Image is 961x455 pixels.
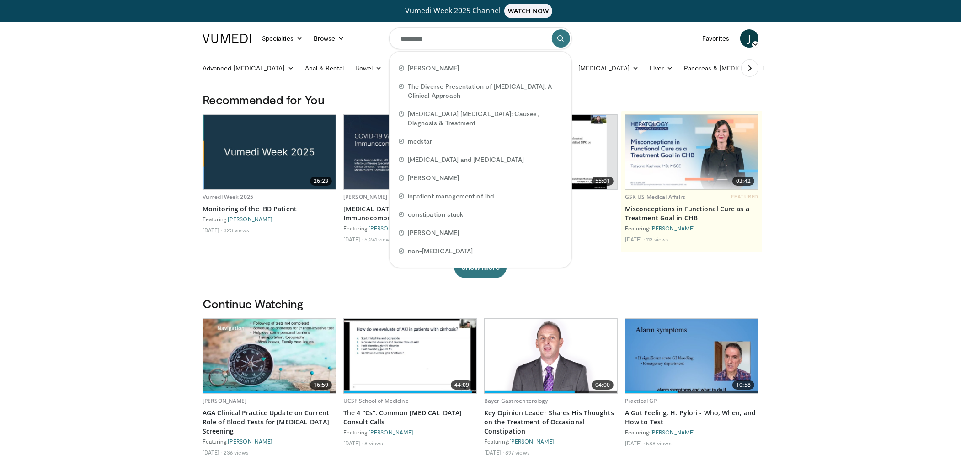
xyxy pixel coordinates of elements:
a: [PERSON_NAME] [203,397,247,405]
img: VuMedi Logo [203,34,251,43]
img: 37938204-acc5-4b63-8b4d-d259ffad00c8.620x360_q85_upscale.jpg [625,319,758,393]
li: 8 views [364,439,384,447]
a: Bayer Gastroenterology [484,397,548,405]
a: Anal & Rectal [299,59,350,77]
a: Liver [644,59,678,77]
div: Featuring: [203,438,336,445]
span: [PERSON_NAME] [408,173,459,182]
div: Featuring: [484,438,618,445]
a: Advanced [MEDICAL_DATA] [197,59,299,77]
a: [PERSON_NAME] [509,438,554,444]
a: AGA Clinical Practice Update on Current Role of Blood Tests for [MEDICAL_DATA] Screening [203,408,336,436]
a: [PERSON_NAME] [343,193,388,201]
a: 03:42 [625,115,758,189]
span: [PERSON_NAME] [408,228,459,237]
a: [PERSON_NAME] [368,225,413,231]
span: 03:42 [732,177,754,186]
img: 4b6b8a23-254d-4dd2-bcfb-d2fe928e31b4.620x360_q85_upscale.jpg [344,115,476,189]
li: [DATE] [625,236,645,243]
div: Featuring: [343,428,477,436]
a: Vumedi Week 2025 [203,193,253,201]
input: Search topics, interventions [389,27,572,49]
span: The Diverse Presentation of [MEDICAL_DATA]: A Clinical Approach [408,82,562,100]
img: 60a05647-c7a3-477c-8567-677991d6b241.620x360_q85_upscale.jpg [344,319,476,393]
a: Practical GP [625,397,657,405]
li: [DATE] [625,439,645,447]
span: 44:09 [451,380,473,390]
a: 44:09 [344,319,476,393]
span: FEATURED [731,193,758,200]
a: A Gut Feeling: H. Pylori - Who, When, and How to Test [625,408,758,427]
span: [MEDICAL_DATA] and [MEDICAL_DATA] [408,155,524,164]
li: 323 views [224,226,249,234]
img: 9319a17c-ea45-4555-a2c0-30ea7aed39c4.620x360_q85_upscale.jpg [203,319,336,393]
span: non-[MEDICAL_DATA] [408,246,473,256]
h3: Recommended for You [203,92,758,107]
span: [MEDICAL_DATA] [MEDICAL_DATA]: Causes, Diagnosis & Treatment [408,109,562,128]
a: J [740,29,758,48]
a: Misconceptions in Functional Cure as a Treatment Goal in CHB [625,204,758,223]
a: Specialties [256,29,308,48]
a: [PERSON_NAME] [228,438,272,444]
a: Monitoring of the IBD Patient [203,204,336,214]
a: 18:15 [344,115,476,189]
div: Featuring: [625,428,758,436]
a: [MEDICAL_DATA] Vaccine Boosters for Immunocompromised Patients [343,204,477,223]
span: inpatient management of ibd [408,192,494,201]
li: 5,241 views [364,236,393,243]
span: WATCH NOW [504,4,553,18]
div: Featuring: [203,215,336,223]
a: 26:23 [203,115,336,189]
div: Featuring: [625,225,758,232]
a: [MEDICAL_DATA] [387,59,459,77]
li: [DATE] [343,439,363,447]
a: [MEDICAL_DATA] [573,59,644,77]
a: [PERSON_NAME] [650,225,695,231]
span: 26:23 [310,177,332,186]
a: Pancreas & [MEDICAL_DATA] [678,59,785,77]
div: Featuring: [343,225,477,232]
span: medstar [408,137,432,146]
span: 55:01 [592,177,614,186]
img: 9828b8df-38ad-4333-b93d-bb657251ca89.png.620x360_q85_upscale.png [485,319,617,393]
a: UCSF School of Medicine [343,397,409,405]
a: The 4 "Cs": Common [MEDICAL_DATA] Consult Calls [343,408,477,427]
li: [DATE] [203,226,222,234]
li: 588 views [646,439,672,447]
a: 04:00 [485,319,617,393]
h3: Continue Watching [203,296,758,311]
a: Favorites [697,29,735,48]
a: Vumedi Week 2025 ChannelWATCH NOW [204,4,757,18]
span: 16:59 [310,380,332,390]
a: Browse [308,29,350,48]
span: 04:00 [592,380,614,390]
a: [PERSON_NAME] [650,429,695,435]
img: 1cae00d2-7872-40b8-a62d-2abaa5df9c20.jpg.620x360_q85_upscale.jpg [203,115,336,189]
a: [PERSON_NAME] [228,216,272,222]
a: 10:58 [625,319,758,393]
span: [PERSON_NAME] [408,64,459,73]
span: 10:58 [732,380,754,390]
li: 113 views [646,236,669,243]
a: Bowel [350,59,387,77]
img: 946a363f-977e-482f-b70f-f1516cc744c3.jpg.620x360_q85_upscale.jpg [625,115,758,189]
li: [DATE] [343,236,363,243]
a: [PERSON_NAME] [368,429,413,435]
span: constipation stuck [408,210,463,219]
a: GSK US Medical Affairs [625,193,686,201]
a: Key Opinion Leader Shares His Thoughts on the Treatment of Occasional Constipation [484,408,618,436]
a: 16:59 [203,319,336,393]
